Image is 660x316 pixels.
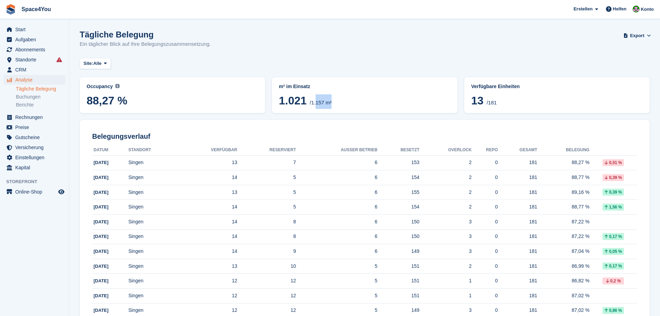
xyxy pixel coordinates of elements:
[625,30,650,41] button: Export
[498,229,537,244] td: 181
[377,189,419,196] div: 155
[87,83,258,90] abbr: Current percentage of m² occupied
[94,293,108,298] span: [DATE]
[94,264,108,269] span: [DATE]
[537,215,590,230] td: 87,22 %
[613,6,627,12] span: Helfen
[3,133,65,142] a: menu
[15,65,57,75] span: CRM
[420,292,472,299] div: 1
[94,219,108,224] span: [DATE]
[537,259,590,274] td: 86,99 %
[377,159,419,166] div: 153
[128,145,179,156] th: Standort
[179,145,237,156] th: Verfügbar
[472,277,498,284] div: 0
[56,57,62,62] i: Es sind Fehler bei der Synchronisierung von Smart-Einträgen aufgetreten
[420,218,472,225] div: 3
[602,204,624,211] div: 1,56 %
[15,163,57,172] span: Kapital
[420,189,472,196] div: 2
[94,249,108,254] span: [DATE]
[15,55,57,65] span: Standorte
[377,203,419,211] div: 154
[3,55,65,65] a: menu
[377,263,419,270] div: 151
[471,84,520,89] span: Verfügbare Einheiten
[498,274,537,289] td: 181
[602,277,624,284] div: 0,2 %
[93,60,102,67] span: Alle
[420,307,472,314] div: 3
[179,215,237,230] td: 14
[420,203,472,211] div: 2
[16,102,65,108] a: Berichte
[537,170,590,185] td: 88,77 %
[472,203,498,211] div: 0
[498,155,537,170] td: 181
[179,229,237,244] td: 14
[498,289,537,304] td: 181
[377,233,419,240] div: 150
[296,200,377,215] td: 6
[15,187,57,197] span: Online-Shop
[3,122,65,132] a: menu
[6,178,69,185] span: Storefront
[498,170,537,185] td: 181
[472,307,498,314] div: 0
[498,200,537,215] td: 181
[94,204,108,210] span: [DATE]
[602,189,624,196] div: 0,39 %
[57,188,65,196] a: Vorschau-Shop
[279,84,310,89] span: m² im Einsatz
[94,278,108,283] span: [DATE]
[16,86,65,92] a: Tägliche Belegung
[573,6,592,12] span: Erstellen
[92,145,128,156] th: Datum
[420,263,472,270] div: 2
[94,234,108,239] span: [DATE]
[3,112,65,122] a: menu
[179,155,237,170] td: 13
[179,200,237,215] td: 14
[94,308,108,313] span: [DATE]
[537,200,590,215] td: 88,77 %
[94,160,108,165] span: [DATE]
[537,145,590,156] th: Belegung
[377,277,419,284] div: 151
[377,145,419,156] th: Besetzt
[3,153,65,162] a: menu
[87,94,258,107] span: 88,27 %
[128,185,179,200] td: Singen
[237,229,296,244] td: 8
[420,159,472,166] div: 2
[296,229,377,244] td: 6
[19,3,54,15] a: Space4You
[115,84,120,88] img: icon-info-grey-7440780725fd019a000dd9b08b2336e03edf1995a4989e88bcd33f0948082b44.svg
[237,215,296,230] td: 8
[128,200,179,215] td: Singen
[179,259,237,274] td: 13
[296,155,377,170] td: 6
[3,75,65,85] a: menu
[471,94,484,107] span: 13
[237,289,296,304] td: 12
[128,215,179,230] td: Singen
[420,277,472,284] div: 1
[602,307,624,314] div: 0,86 %
[486,100,496,105] span: /181
[296,259,377,274] td: 5
[128,170,179,185] td: Singen
[537,289,590,304] td: 87,02 %
[237,274,296,289] td: 12
[498,145,537,156] th: Gesamt
[296,244,377,259] td: 6
[296,289,377,304] td: 5
[472,145,498,156] th: Repo
[15,75,57,85] span: Analyse
[3,163,65,172] a: menu
[537,185,590,200] td: 89,16 %
[602,159,624,166] div: 0,51 %
[472,218,498,225] div: 0
[15,122,57,132] span: Preise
